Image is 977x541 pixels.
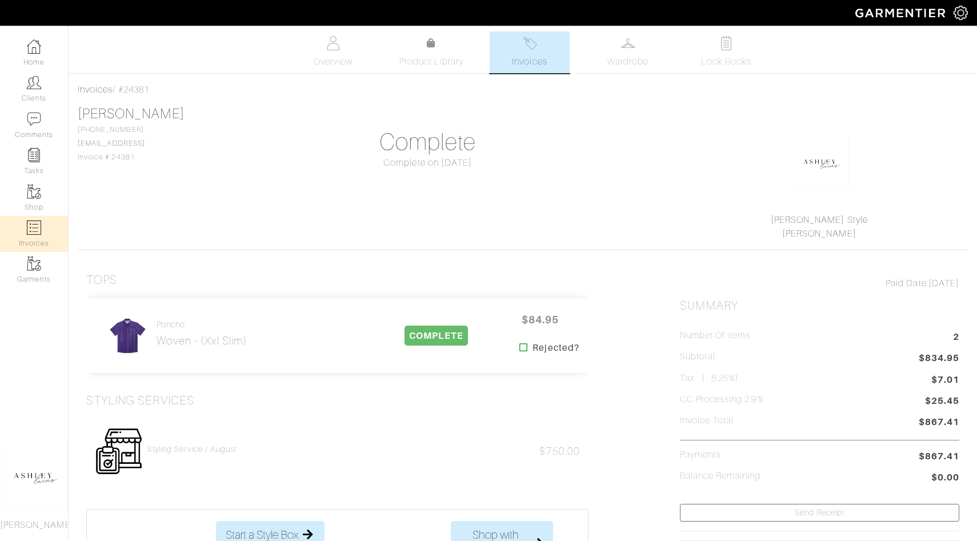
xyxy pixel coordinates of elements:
h1: Complete [288,129,567,156]
a: Send Receipt [680,504,959,522]
h3: Tops [86,273,117,287]
h4: poncho [157,320,247,330]
h5: Number of Items [680,330,751,341]
a: poncho Woven - (xxl slim) [157,320,247,347]
img: todo-9ac3debb85659649dc8f770b8b6100bb5dab4b48dedcbae339e5042a72dfd3cc.svg [719,36,734,50]
span: 2 [953,330,959,346]
span: Invoices [512,55,547,69]
div: Complete on [DATE] [288,156,567,170]
span: $834.95 [919,351,959,367]
img: comment-icon-a0a6a9ef722e966f86d9cbdc48e553b5cf19dbc54f86b18d962a5391bc8f6eb6.png [27,112,41,126]
a: Product Library [391,37,471,69]
h5: Balance Remaining [680,471,761,482]
img: clients-icon-6bae9207a08558b7cb47a8932f037763ab4055f8c8b6bfacd5dc20c3e0201464.png [27,75,41,90]
a: Overview [293,31,373,73]
a: [PERSON_NAME] [782,229,856,239]
img: U8PUZs3wWM9VZuucjXv663MZ [104,312,152,360]
img: gear-icon-white-bd11855cb880d31180b6d7d6211b90ccbf57a29d726f0c71d8c61bd08dd39cc2.png [954,6,968,20]
img: garments-icon-b7da505a4dc4fd61783c78ac3ca0ef83fa9d6f193b1c9dc38574b1d14d53ca28.png [27,185,41,199]
img: wardrobe-487a4870c1b7c33e795ec22d11cfc2ed9d08956e64fb3008fe2437562e282088.svg [621,36,635,50]
h2: Summary [680,299,959,313]
a: [EMAIL_ADDRESS] [78,139,145,147]
a: Invoices [78,85,113,95]
a: Wardrobe [588,31,668,73]
span: $867.41 [919,450,959,463]
span: Overview [314,55,352,69]
span: [PHONE_NUMBER] Invoice # 24381 [78,126,145,161]
strong: Rejected? [532,341,579,355]
h5: Subtotal [680,351,715,362]
h2: Woven - (xxl slim) [157,334,247,347]
a: [PERSON_NAME] Style [771,215,868,225]
a: Invoices [490,31,570,73]
h5: CC Processing 2.9% [680,394,764,405]
span: Wardrobe [607,55,648,69]
div: [DATE] [680,276,959,290]
span: $7.01 [931,373,959,387]
span: Product Library [399,55,464,69]
img: dashboard-icon-dbcd8f5a0b271acd01030246c82b418ddd0df26cd7fceb0bd07c9910d44c42f6.png [27,39,41,54]
h3: Styling Services [86,394,194,408]
a: [PERSON_NAME] [78,106,185,121]
span: $750.00 [539,446,579,457]
img: orders-27d20c2124de7fd6de4e0e44c1d41de31381a507db9b33961299e4e07d508b8c.svg [523,36,537,50]
h5: Payments [680,450,720,460]
div: / #24381 [78,83,968,97]
img: okhkJxsQsug8ErY7G9ypRsDh.png [792,133,849,190]
img: Womens_Service-b2905c8a555b134d70f80a63ccd9711e5cb40bac1cff00c12a43f244cd2c1cd3.png [95,427,143,475]
span: COMPLETE [405,326,468,346]
img: reminder-icon-8004d30b9f0a5d33ae49ab947aed9ed385cf756f9e5892f1edd6e32f2345188e.png [27,148,41,162]
img: orders-icon-0abe47150d42831381b5fb84f609e132dff9fe21cb692f30cb5eec754e2cba89.png [27,221,41,235]
img: basicinfo-40fd8af6dae0f16599ec9e87c0ef1c0a1fdea2edbe929e3d69a839185d80c458.svg [326,36,341,50]
img: garments-icon-b7da505a4dc4fd61783c78ac3ca0ef83fa9d6f193b1c9dc38574b1d14d53ca28.png [27,257,41,271]
span: Look Books [701,55,752,69]
span: $84.95 [506,307,574,332]
span: $867.41 [919,415,959,431]
span: $0.00 [931,471,959,486]
span: $25.45 [925,394,959,410]
a: Styling Service / August [147,444,237,454]
h5: Invoice Total [680,415,734,426]
a: Look Books [686,31,766,73]
h5: Tax ( : 8.25%) [680,373,739,384]
span: Paid Date: [886,278,928,288]
img: garmentier-logo-header-white-b43fb05a5012e4ada735d5af1a66efaba907eab6374d6393d1fbf88cb4ef424d.png [850,3,954,23]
